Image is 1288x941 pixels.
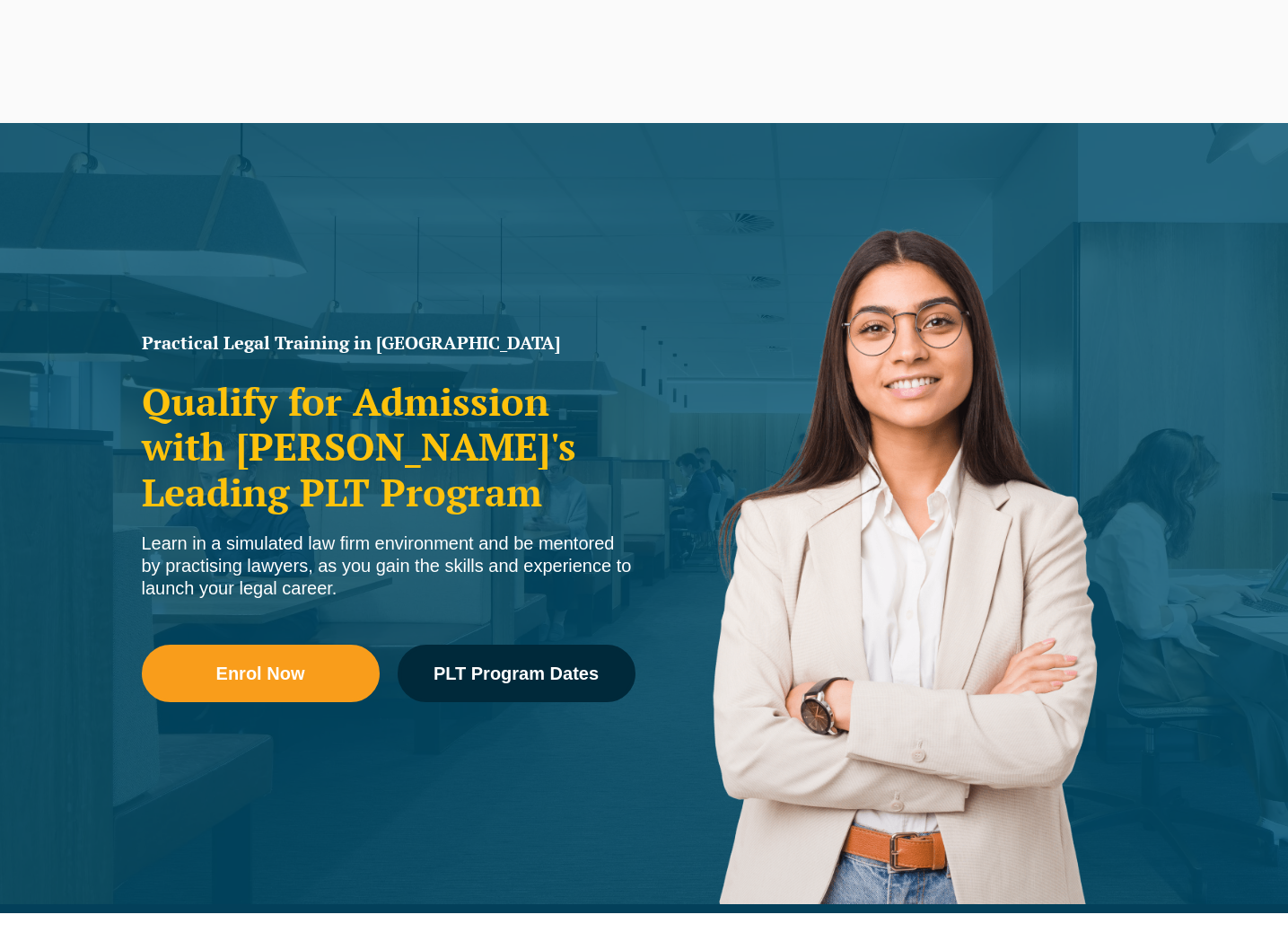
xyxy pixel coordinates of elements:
[216,664,305,682] span: Enrol Now
[142,379,635,514] h2: Qualify for Admission with [PERSON_NAME]'s Leading PLT Program
[398,645,635,702] a: PLT Program Dates
[142,334,635,352] h1: Practical Legal Training in [GEOGRAPHIC_DATA]
[142,532,635,600] div: Learn in a simulated law firm environment and be mentored by practising lawyers, as you gain the ...
[142,645,380,702] a: Enrol Now
[434,664,599,682] span: PLT Program Dates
